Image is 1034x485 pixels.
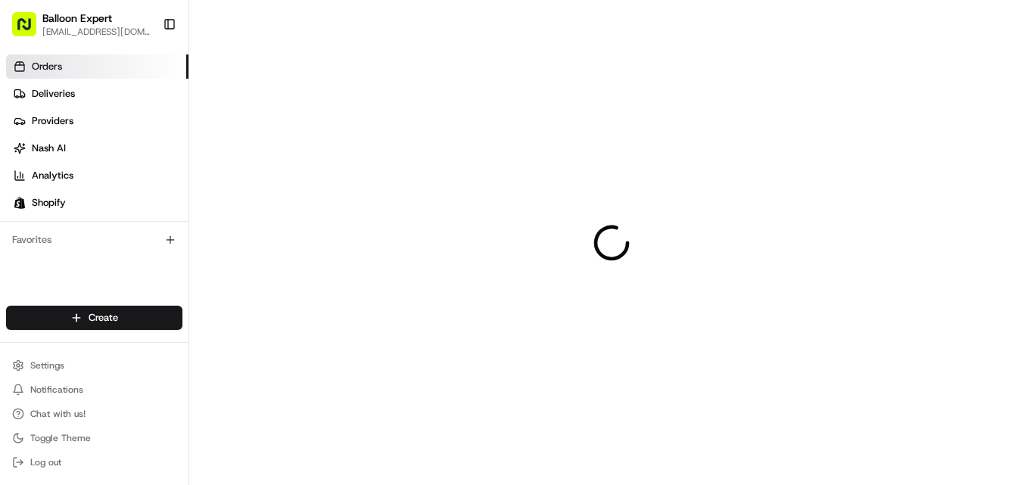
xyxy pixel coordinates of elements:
button: Log out [6,452,182,473]
button: Balloon Expert[EMAIL_ADDRESS][DOMAIN_NAME] [6,6,157,42]
button: Chat with us! [6,403,182,424]
button: Notifications [6,379,182,400]
span: Create [89,311,118,325]
span: Chat with us! [30,408,86,420]
button: Settings [6,355,182,376]
a: Deliveries [6,82,188,106]
span: Nash AI [32,141,66,155]
img: Shopify logo [14,197,26,209]
button: [EMAIL_ADDRESS][DOMAIN_NAME] [42,26,151,38]
a: Orders [6,54,188,79]
a: Analytics [6,163,188,188]
span: Log out [30,456,61,468]
button: Create [6,306,182,330]
a: Shopify [6,191,188,215]
span: Deliveries [32,87,75,101]
span: Settings [30,359,64,372]
span: Providers [32,114,73,128]
span: Shopify [32,196,66,210]
span: Orders [32,60,62,73]
button: Toggle Theme [6,427,182,449]
span: Analytics [32,169,73,182]
span: Toggle Theme [30,432,91,444]
button: Balloon Expert [42,11,112,26]
div: Favorites [6,228,182,252]
a: Providers [6,109,188,133]
span: Notifications [30,384,83,396]
a: Nash AI [6,136,188,160]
